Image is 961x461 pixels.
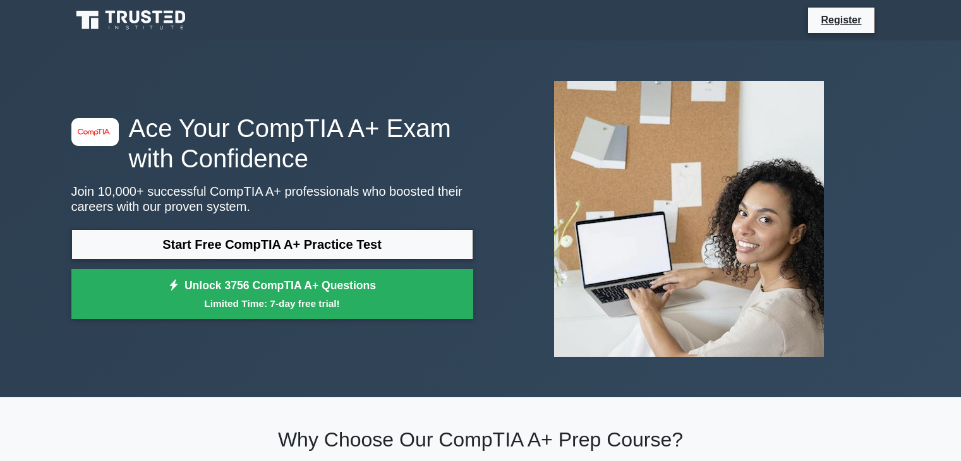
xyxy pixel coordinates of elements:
a: Unlock 3756 CompTIA A+ QuestionsLimited Time: 7-day free trial! [71,269,473,320]
a: Register [813,12,869,28]
h1: Ace Your CompTIA A+ Exam with Confidence [71,113,473,174]
h2: Why Choose Our CompTIA A+ Prep Course? [71,428,890,452]
a: Start Free CompTIA A+ Practice Test [71,229,473,260]
p: Join 10,000+ successful CompTIA A+ professionals who boosted their careers with our proven system. [71,184,473,214]
small: Limited Time: 7-day free trial! [87,296,457,311]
